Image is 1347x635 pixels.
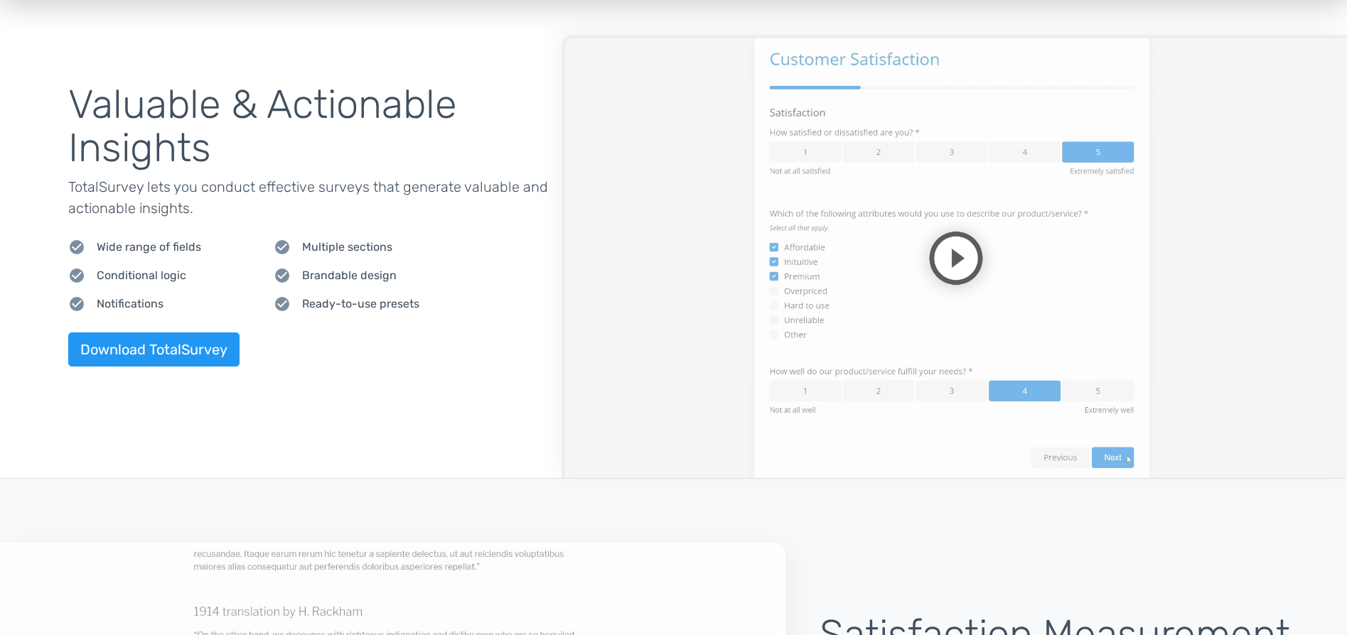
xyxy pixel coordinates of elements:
span: Notifications [97,295,163,313]
span: check_circle [68,267,85,284]
h2: Valuable & Actionable Insights [68,83,562,170]
span: check_circle [68,295,85,313]
a: Download TotalSurvey [68,332,240,367]
span: Brandable design [302,267,397,284]
span: check_circle [274,239,291,256]
span: Ready-to-use presets [302,295,419,313]
span: check_circle [68,239,85,256]
span: check_circle [274,267,291,284]
p: TotalSurvey lets you conduct effective surveys that generate valuable and actionable insights. [68,176,562,219]
span: Multiple sections [302,239,392,256]
span: check_circle [274,295,291,313]
span: Wide range of fields [97,239,201,256]
span: Conditional logic [97,267,186,284]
